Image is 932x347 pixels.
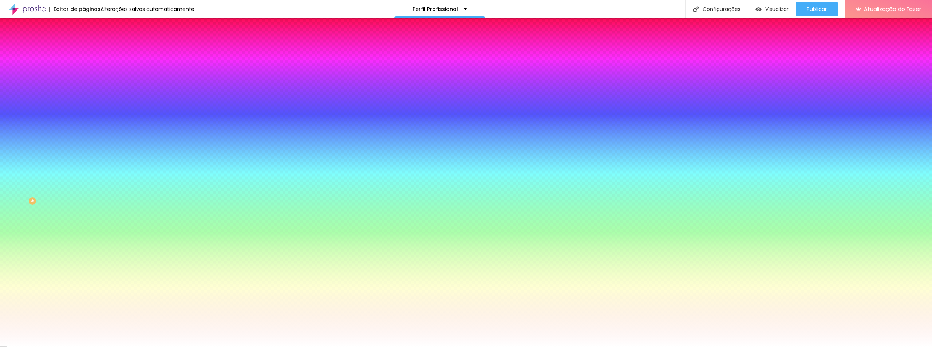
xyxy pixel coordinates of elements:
[796,2,838,16] button: Publicar
[703,5,741,13] font: Configurações
[100,5,194,13] font: Alterações salvas automaticamente
[748,2,796,16] button: Visualizar
[807,5,827,13] font: Publicar
[412,5,458,13] font: Perfil Profissional
[765,5,789,13] font: Visualizar
[864,5,921,13] font: Atualização do Fazer
[693,6,699,12] img: Ícone
[755,6,762,12] img: view-1.svg
[54,5,100,13] font: Editor de páginas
